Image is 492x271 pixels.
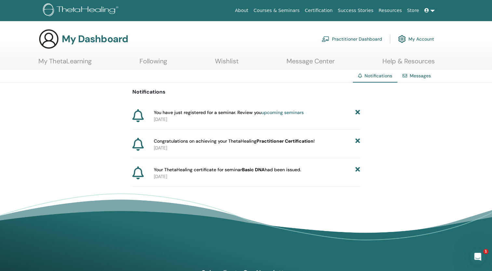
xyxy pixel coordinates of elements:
[261,110,304,115] a: upcoming seminars
[257,138,313,144] b: Practitioner Certification
[154,109,304,116] span: You have just registered for a seminar. Review you
[154,145,360,151] p: [DATE]
[132,88,360,96] p: Notifications
[38,29,59,49] img: generic-user-icon.jpg
[410,73,431,79] a: Messages
[335,5,376,17] a: Success Stories
[154,116,360,123] p: [DATE]
[154,173,360,180] p: [DATE]
[405,5,422,17] a: Store
[140,57,167,70] a: Following
[322,36,329,42] img: chalkboard-teacher.svg
[232,5,251,17] a: About
[470,249,485,265] iframe: Intercom live chat
[38,57,92,70] a: My ThetaLearning
[398,32,434,46] a: My Account
[376,5,405,17] a: Resources
[242,167,265,173] b: Basic DNA
[302,5,335,17] a: Certification
[382,57,435,70] a: Help & Resources
[154,138,315,145] span: Congratulations on achieving your ThetaHealing !
[365,73,392,79] span: Notifications
[322,32,382,46] a: Practitioner Dashboard
[154,166,301,173] span: Your ThetaHealing certificate for seminar had been issued.
[251,5,302,17] a: Courses & Seminars
[398,33,406,45] img: cog.svg
[483,249,488,254] span: 1
[62,33,128,45] h3: My Dashboard
[43,3,121,18] img: logo.png
[286,57,335,70] a: Message Center
[215,57,239,70] a: Wishlist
